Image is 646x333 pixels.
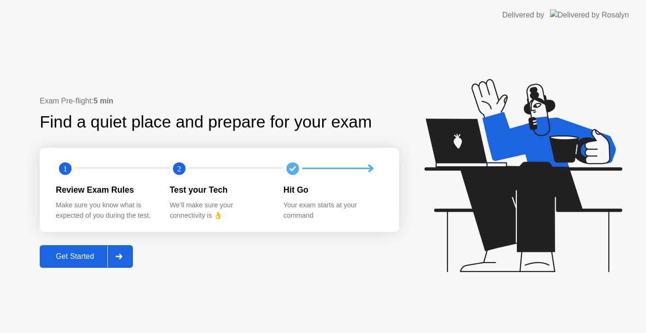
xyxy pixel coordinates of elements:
[283,184,382,196] div: Hit Go
[283,200,382,221] div: Your exam starts at your command
[502,9,544,21] div: Delivered by
[56,200,155,221] div: Make sure you know what is expected of you during the test.
[63,164,67,173] text: 1
[550,9,629,20] img: Delivered by Rosalyn
[40,95,399,107] div: Exam Pre-flight:
[94,97,113,105] b: 5 min
[170,200,269,221] div: We’ll make sure your connectivity is 👌
[40,245,133,268] button: Get Started
[43,252,107,261] div: Get Started
[40,110,373,135] div: Find a quiet place and prepare for your exam
[56,184,155,196] div: Review Exam Rules
[170,184,269,196] div: Test your Tech
[177,164,181,173] text: 2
